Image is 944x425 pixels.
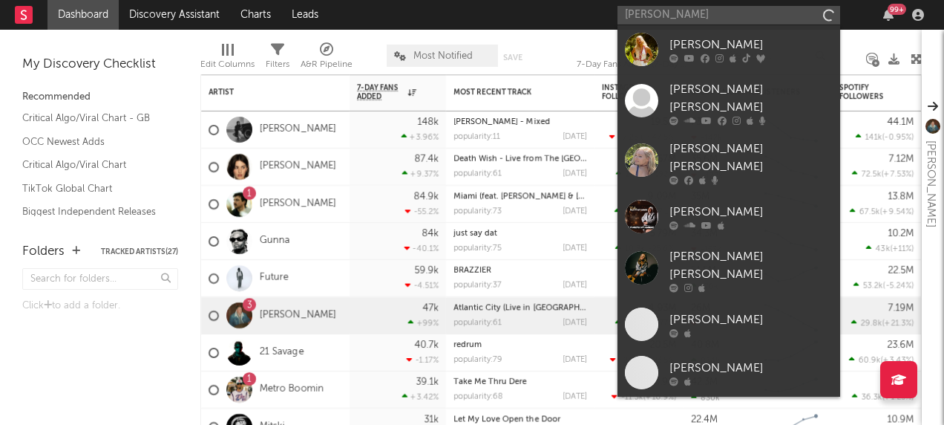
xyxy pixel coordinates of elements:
[615,318,676,328] div: ( )
[617,133,840,192] a: [PERSON_NAME] [PERSON_NAME]
[850,207,914,216] div: ( )
[856,132,914,142] div: ( )
[301,37,353,80] div: A&R Pipeline
[301,56,353,74] div: A&R Pipeline
[402,392,439,402] div: +3.42 %
[646,394,674,402] span: +16.9 %
[884,171,911,179] span: +7.53 %
[887,415,914,424] div: 10.9M
[866,244,914,253] div: ( )
[610,355,676,365] div: ( )
[260,346,304,359] a: 21 Savage
[453,88,565,97] div: Most Recent Track
[617,300,840,348] a: [PERSON_NAME]
[852,392,914,402] div: ( )
[853,281,914,291] div: ( )
[849,355,914,365] div: ( )
[922,140,940,227] div: [PERSON_NAME]
[617,25,840,74] a: [PERSON_NAME]
[669,203,833,221] div: [PERSON_NAME]
[416,377,439,387] div: 39.1k
[888,155,914,164] div: 7.12M
[453,341,482,349] a: redrum
[888,229,914,239] div: 10.2M
[266,37,289,80] div: Filters
[22,268,178,290] input: Search for folders...
[888,266,914,276] div: 22.5M
[839,83,891,101] div: Spotify Followers
[453,282,502,290] div: popularity: 37
[453,356,502,364] div: popularity: 79
[260,309,336,322] a: [PERSON_NAME]
[405,207,439,216] div: -55.2 %
[453,304,793,312] a: Atlantic City (Live in [GEOGRAPHIC_DATA]) [feat. [PERSON_NAME] and [PERSON_NAME]]
[453,230,497,238] a: just say dat
[617,192,840,241] a: [PERSON_NAME]
[563,319,587,327] div: [DATE]
[453,155,645,163] a: Death Wish - Live from The [GEOGRAPHIC_DATA]
[22,110,163,126] a: Critical Algo/Viral Chart - GB
[22,181,163,197] a: TikTok Global Chart
[609,132,676,142] div: ( )
[616,169,676,179] div: ( )
[401,132,439,142] div: +3.96 %
[453,415,560,424] a: Let My Love Open the Door
[669,36,833,53] div: [PERSON_NAME]
[888,192,914,201] div: 13.8M
[563,207,587,215] div: [DATE]
[453,393,503,401] div: popularity: 68
[885,319,911,328] span: +21.3 %
[453,378,527,386] a: Take Me Thru Dere
[883,9,894,21] button: 99+
[417,117,439,127] div: 148k
[453,267,491,275] a: BRAZZIER
[885,282,911,291] span: -5.24 %
[691,415,718,424] div: 22.4M
[357,83,404,101] span: 7-Day Fans Added
[22,88,178,106] div: Recommended
[405,281,439,291] div: -4.51 %
[503,53,522,62] button: Save
[617,348,840,397] a: [PERSON_NAME]
[563,133,587,141] div: [DATE]
[876,245,890,253] span: 43k
[266,56,289,74] div: Filters
[691,393,720,403] div: 830k
[861,319,882,328] span: 29.8k
[888,4,906,15] div: 99 +
[260,123,336,136] a: [PERSON_NAME]
[621,394,643,402] span: -11.3k
[563,244,587,253] div: [DATE]
[260,272,289,285] a: Future
[862,394,882,402] span: 36.3k
[200,37,255,80] div: Edit Columns
[260,160,336,173] a: [PERSON_NAME]
[453,319,502,327] div: popularity: 61
[614,207,676,216] div: ( )
[413,192,439,201] div: 84.9k
[200,56,255,74] div: Edit Columns
[453,192,587,201] div: Miami (feat. Lil Wayne & Rick Ross)
[453,244,502,253] div: popularity: 75
[413,51,473,61] span: Most Notified
[453,230,587,238] div: just say dat
[882,208,911,216] span: +9.54 %
[209,88,320,97] div: Artist
[402,169,439,179] div: +9.37 %
[453,155,587,163] div: Death Wish - Live from The O2 Arena
[22,157,163,173] a: Critical Algo/Viral Chart
[414,155,439,164] div: 87.4k
[422,303,439,313] div: 47k
[563,356,587,364] div: [DATE]
[453,378,587,386] div: Take Me Thru Dere
[577,56,688,74] div: 7-Day Fans Added (7-Day Fans Added)
[617,6,840,25] input: Search for artists
[669,359,833,377] div: [PERSON_NAME]
[865,134,882,142] span: 141k
[563,393,587,401] div: [DATE]
[885,134,911,142] span: -0.95 %
[612,392,676,402] div: ( )
[852,169,914,179] div: ( )
[617,74,840,133] a: [PERSON_NAME] [PERSON_NAME]
[453,118,550,126] a: [PERSON_NAME] - Mixed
